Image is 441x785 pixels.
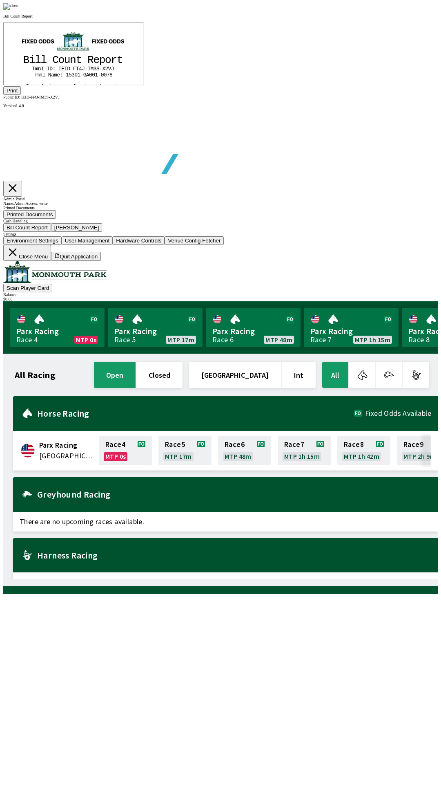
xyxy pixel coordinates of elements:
[31,61,34,67] tspan: o
[56,49,59,55] tspan: :
[62,49,65,55] tspan: 1
[101,43,105,49] tspan: 2
[310,326,392,336] span: Parx Racing
[15,372,56,378] h1: All Racing
[82,49,85,55] tspan: A
[37,552,431,558] h2: Harness Racing
[105,453,126,460] span: MTP 0s
[75,61,78,67] tspan: u
[3,261,107,283] img: venue logo
[25,61,28,67] tspan: e
[66,31,72,43] tspan: n
[3,197,438,201] div: Admin Portal
[3,245,51,261] button: Close Menu
[22,108,256,194] img: global tote logo
[3,86,21,95] button: Print
[102,49,106,55] tspan: 7
[3,95,438,99] div: Public ID:
[19,31,26,43] tspan: B
[39,440,94,451] span: Parx Racing
[39,451,94,461] span: United States
[105,49,109,55] tspan: 8
[107,31,114,43] tspan: r
[28,43,31,49] tspan: T
[225,441,245,448] span: Race 6
[47,49,50,55] tspan: a
[73,49,77,55] tspan: 1
[75,43,78,49] tspan: 4
[51,61,55,67] tspan: r
[78,61,81,67] tspan: n
[89,43,93,49] tspan: 3
[408,336,430,343] div: Race 8
[344,441,364,448] span: Race 8
[49,43,52,49] tspan: :
[34,61,37,67] tspan: m
[31,31,37,43] tspan: l
[42,43,46,49] tspan: I
[69,43,72,49] tspan: F
[344,453,379,460] span: MTP 1h 42m
[114,336,136,343] div: Race 5
[60,43,63,49] tspan: I
[57,43,60,49] tspan: E
[3,206,438,210] div: Printed Documents
[225,453,252,460] span: MTP 48m
[21,95,60,99] span: IEID-FI4J-IM3S-X2VJ
[37,491,431,498] h2: Greyhound Racing
[16,326,98,336] span: Parx Racing
[35,49,38,55] tspan: n
[136,362,183,388] button: closed
[3,232,438,236] div: Settings
[165,236,224,245] button: Venue Config Fetcher
[95,31,102,43] tspan: p
[44,49,47,55] tspan: N
[94,49,97,55] tspan: -
[22,61,25,67] tspan: D
[69,61,72,67] tspan: C
[28,61,31,67] tspan: n
[37,31,43,43] tspan: l
[104,43,107,49] tspan: V
[158,436,212,465] a: Race5MTP 17m
[54,43,58,49] tspan: I
[84,43,87,49] tspan: I
[72,43,75,49] tspan: I
[10,308,105,347] a: Parx RacingRace 4MTP 0s
[206,308,301,347] a: Parx RacingRace 6MTP 48m
[72,31,78,43] tspan: t
[3,210,56,219] button: Printed Documents
[284,453,320,460] span: MTP 1h 15m
[278,436,331,465] a: Race7MTP 1h 15m
[79,49,82,55] tspan: G
[3,297,438,301] div: $ 0.00
[113,236,165,245] button: Hardware Controls
[403,453,436,460] span: MTP 2h 9m
[165,453,192,460] span: MTP 17m
[99,436,152,465] a: Race4MTP 0s
[3,284,52,292] button: Scan Player Card
[54,31,61,43] tspan: o
[31,43,34,49] tspan: m
[304,308,399,347] a: Parx RacingRace 7MTP 1h 15m
[80,61,84,67] tspan: t
[3,3,18,10] img: close
[403,441,423,448] span: Race 9
[49,61,52,67] tspan: o
[25,31,31,43] tspan: i
[67,49,71,55] tspan: 3
[70,49,73,55] tspan: 0
[63,43,67,49] tspan: D
[38,49,42,55] tspan: l
[13,572,438,592] span: There are no upcoming races available.
[105,441,125,448] span: Race 4
[95,61,98,67] tspan: A
[62,236,113,245] button: User Management
[88,49,91,55] tspan: 0
[76,49,80,55] tspan: -
[95,43,98,49] tspan: -
[87,43,90,49] tspan: M
[265,336,292,343] span: MTP 48m
[37,43,40,49] tspan: l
